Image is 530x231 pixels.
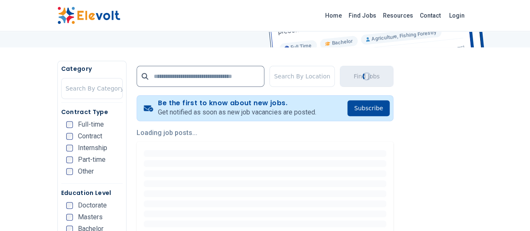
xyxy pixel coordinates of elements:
[78,145,107,151] span: Internship
[347,100,390,116] button: Subscribe
[78,168,94,175] span: Other
[57,7,120,24] img: Elevolt
[66,214,73,221] input: Masters
[61,65,123,73] h5: Category
[137,128,393,138] p: Loading job posts...
[61,189,123,197] h5: Education Level
[78,121,104,128] span: Full-time
[158,107,316,117] p: Get notified as soon as new job vacancies are posted.
[66,133,73,140] input: Contract
[66,202,73,209] input: Doctorate
[61,108,123,116] h5: Contract Type
[488,191,530,231] iframe: Chat Widget
[78,202,107,209] span: Doctorate
[416,9,444,22] a: Contact
[158,99,316,107] h4: Be the first to know about new jobs.
[361,71,372,82] div: Loading...
[340,66,393,87] button: Find JobsLoading...
[66,145,73,151] input: Internship
[345,9,380,22] a: Find Jobs
[444,7,470,24] a: Login
[322,9,345,22] a: Home
[78,156,106,163] span: Part-time
[66,156,73,163] input: Part-time
[66,168,73,175] input: Other
[380,9,416,22] a: Resources
[66,121,73,128] input: Full-time
[78,133,102,140] span: Contract
[78,214,103,221] span: Masters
